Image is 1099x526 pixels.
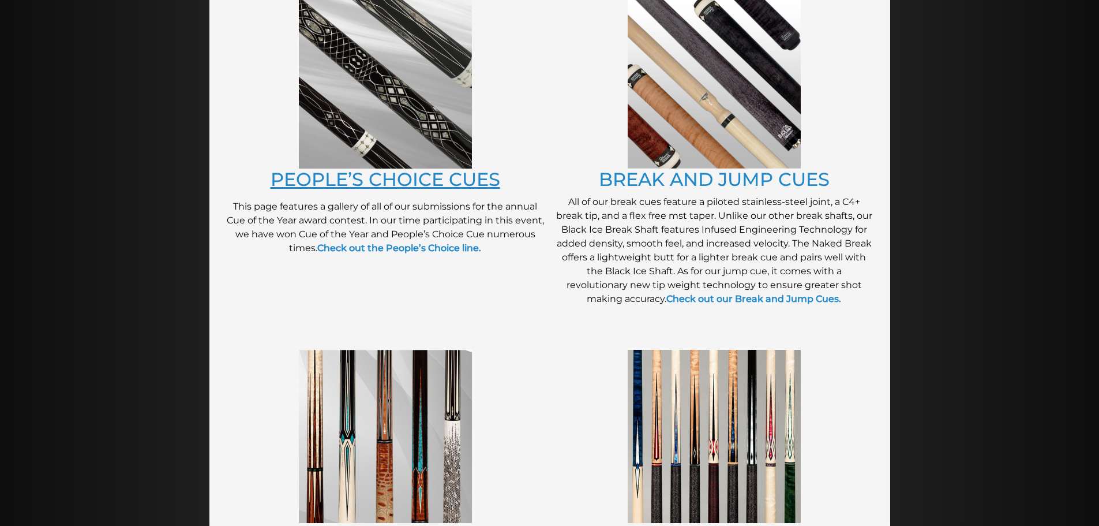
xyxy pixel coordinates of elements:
a: Check out our Break and Jump Cues. [666,293,841,304]
a: BREAK AND JUMP CUES [599,168,830,191]
p: All of our break cues feature a piloted stainless-steel joint, a C4+ break tip, and a flex free m... [556,195,873,306]
a: PEOPLE’S CHOICE CUES [271,168,500,191]
p: This page features a gallery of all of our submissions for the annual Cue of the Year award conte... [227,200,544,255]
a: Check out the People’s Choice line. [317,243,481,253]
